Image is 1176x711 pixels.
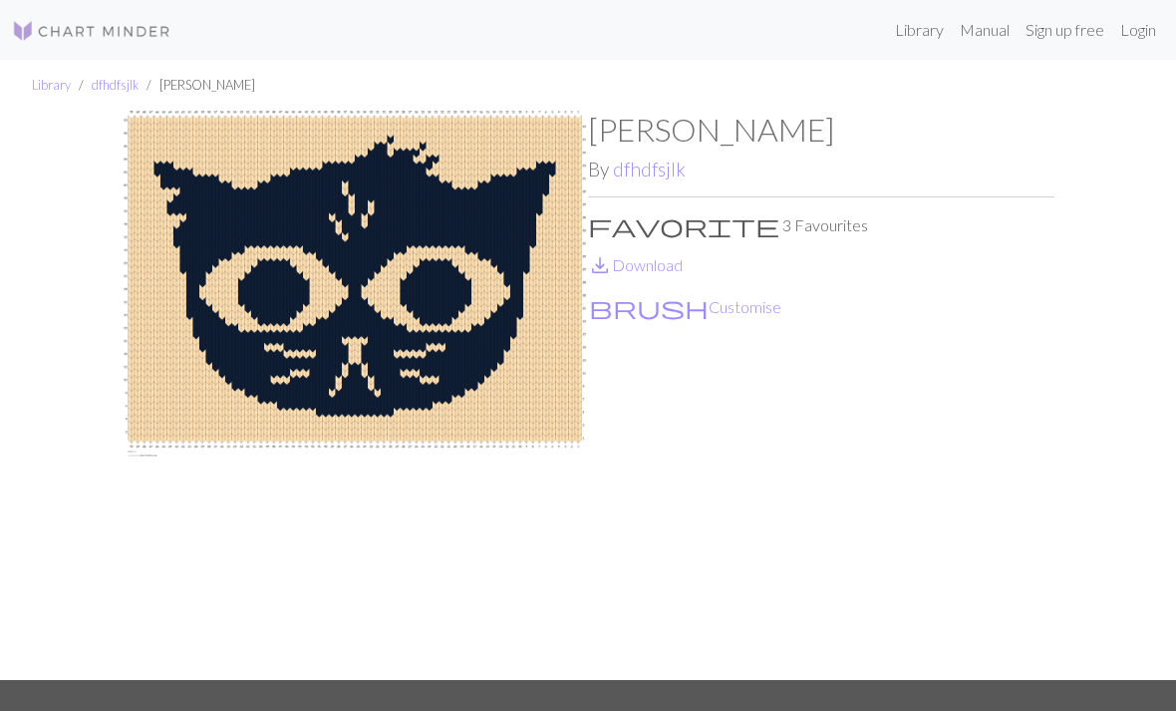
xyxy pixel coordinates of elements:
[952,10,1018,50] a: Manual
[589,293,709,321] span: brush
[588,255,683,274] a: DownloadDownload
[588,213,779,237] i: Favourite
[588,294,782,320] button: CustomiseCustomise
[588,211,779,239] span: favorite
[588,253,612,277] i: Download
[588,213,1054,237] p: 3 Favourites
[589,295,709,319] i: Customise
[1112,10,1164,50] a: Login
[32,77,71,93] a: Library
[139,76,255,95] li: [PERSON_NAME]
[1018,10,1112,50] a: Sign up free
[12,19,171,43] img: Logo
[887,10,952,50] a: Library
[588,111,1054,149] h1: [PERSON_NAME]
[92,77,139,93] a: dfhdfsjlk
[588,251,612,279] span: save_alt
[122,111,588,679] img: Mae
[588,158,1054,180] h2: By
[613,158,686,180] a: dfhdfsjlk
